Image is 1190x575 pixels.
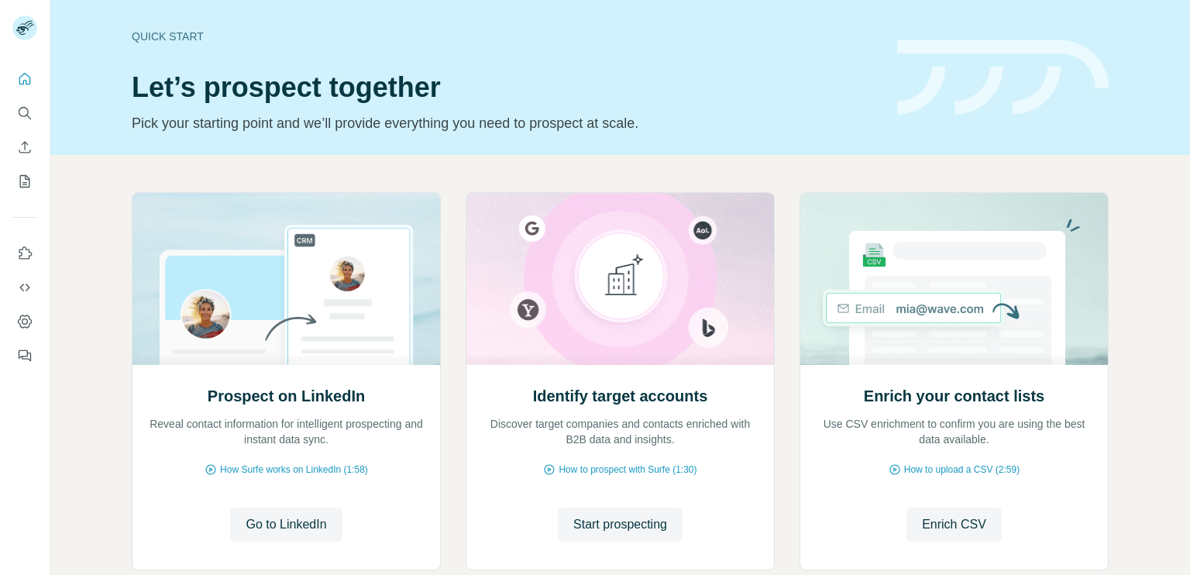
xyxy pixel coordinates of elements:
[897,40,1109,115] img: banner
[12,99,37,127] button: Search
[132,112,879,134] p: Pick your starting point and we’ll provide everything you need to prospect at scale.
[12,239,37,267] button: Use Surfe on LinkedIn
[132,193,441,365] img: Prospect on LinkedIn
[132,29,879,44] div: Quick start
[558,508,683,542] button: Start prospecting
[864,385,1044,407] h2: Enrich your contact lists
[816,416,1092,447] p: Use CSV enrichment to confirm you are using the best data available.
[573,515,667,534] span: Start prospecting
[12,133,37,161] button: Enrich CSV
[922,515,986,534] span: Enrich CSV
[906,508,1002,542] button: Enrich CSV
[230,508,342,542] button: Go to LinkedIn
[533,385,708,407] h2: Identify target accounts
[12,342,37,370] button: Feedback
[208,385,365,407] h2: Prospect on LinkedIn
[12,65,37,93] button: Quick start
[800,193,1109,365] img: Enrich your contact lists
[148,416,425,447] p: Reveal contact information for intelligent prospecting and instant data sync.
[904,463,1020,477] span: How to upload a CSV (2:59)
[559,463,696,477] span: How to prospect with Surfe (1:30)
[12,274,37,301] button: Use Surfe API
[12,308,37,336] button: Dashboard
[482,416,758,447] p: Discover target companies and contacts enriched with B2B data and insights.
[220,463,368,477] span: How Surfe works on LinkedIn (1:58)
[246,515,326,534] span: Go to LinkedIn
[12,167,37,195] button: My lists
[132,72,879,103] h1: Let’s prospect together
[466,193,775,365] img: Identify target accounts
